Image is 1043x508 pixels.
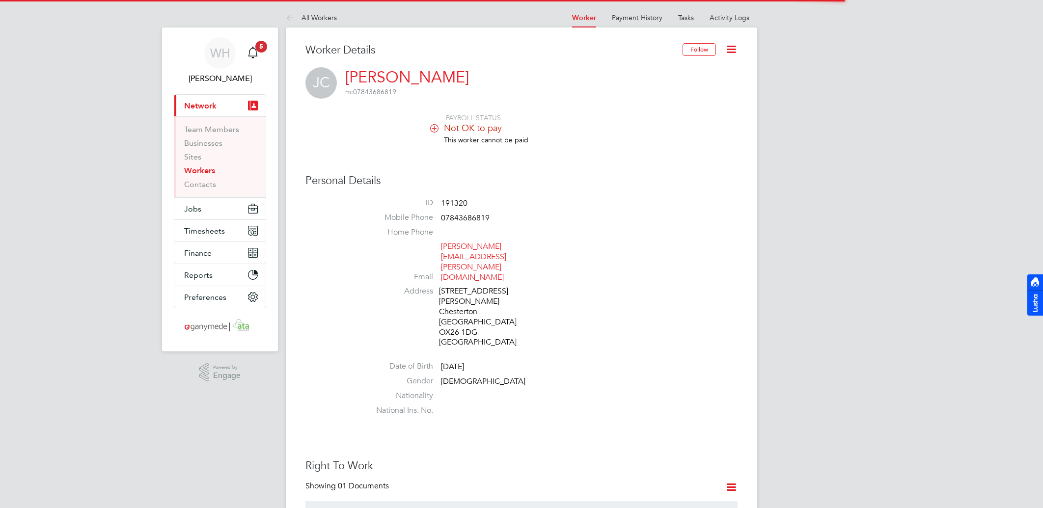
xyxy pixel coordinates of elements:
img: ganymedesolutions-logo-retina.png [182,318,259,334]
a: Sites [184,152,201,161]
button: Timesheets [174,220,266,241]
a: Go to home page [174,318,266,334]
span: Reports [184,270,213,280]
a: Activity Logs [710,13,749,22]
h3: Right To Work [305,459,738,473]
a: Tasks [678,13,694,22]
span: [DATE] [441,362,464,372]
span: Powered by [213,363,241,372]
a: [PERSON_NAME] [345,68,469,87]
a: Powered byEngage [199,363,241,382]
span: [DEMOGRAPHIC_DATA] [441,376,525,386]
button: Network [174,95,266,116]
label: National Ins. No. [364,405,433,416]
nav: Main navigation [162,27,278,351]
label: Nationality [364,391,433,401]
span: Not OK to pay [444,122,502,134]
button: Finance [174,242,266,264]
span: Preferences [184,293,226,302]
span: 01 Documents [338,481,389,491]
a: Workers [184,166,215,175]
a: All Workers [286,13,337,22]
span: 07843686819 [345,87,396,96]
a: Team Members [184,125,239,134]
label: Home Phone [364,227,433,238]
div: [STREET_ADDRESS][PERSON_NAME] Chesterton [GEOGRAPHIC_DATA] OX26 1DG [GEOGRAPHIC_DATA] [439,286,532,348]
span: Network [184,101,217,110]
a: WH[PERSON_NAME] [174,37,266,84]
h3: Worker Details [305,43,683,57]
a: Payment History [612,13,662,22]
a: 5 [243,37,263,69]
h3: Personal Details [305,174,738,188]
div: Network [174,116,266,197]
div: Showing [305,481,391,491]
span: 191320 [441,198,467,208]
a: Contacts [184,180,216,189]
span: Engage [213,372,241,380]
span: This worker cannot be paid [444,135,528,144]
span: Finance [184,248,212,258]
button: Follow [683,43,716,56]
span: 5 [255,41,267,53]
a: Worker [572,14,596,22]
span: WH [210,47,230,59]
button: Reports [174,264,266,286]
span: JC [305,67,337,99]
label: Email [364,272,433,282]
span: 07843686819 [441,213,490,223]
button: Preferences [174,286,266,308]
span: William Heath [174,73,266,84]
label: Mobile Phone [364,213,433,223]
span: Jobs [184,204,201,214]
span: PAYROLL STATUS [446,113,501,122]
label: Date of Birth [364,361,433,372]
button: Jobs [174,198,266,219]
span: m: [345,87,353,96]
label: Gender [364,376,433,386]
a: [PERSON_NAME][EMAIL_ADDRESS][PERSON_NAME][DOMAIN_NAME] [441,241,506,282]
a: Businesses [184,138,222,148]
label: ID [364,198,433,208]
span: Timesheets [184,226,225,236]
label: Address [364,286,433,296]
